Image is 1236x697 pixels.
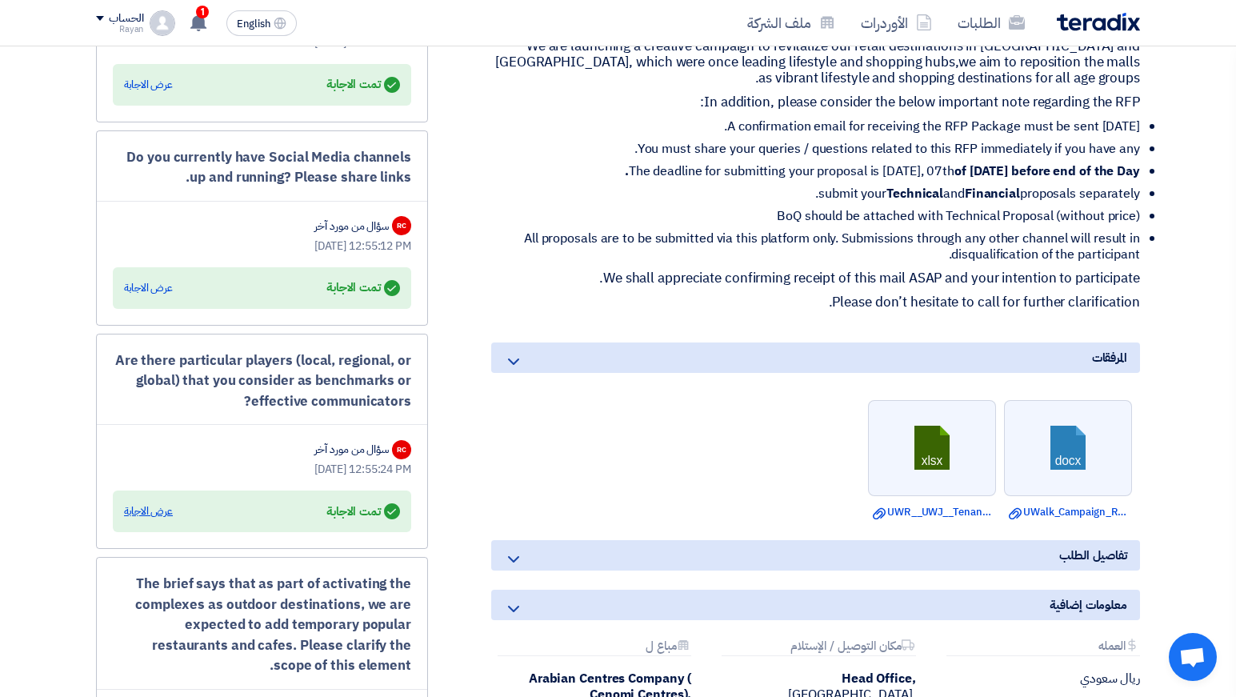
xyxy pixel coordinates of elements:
a: UWR__UWJ__Tenant_list.xlsx [873,504,991,520]
span: 1 [196,6,209,18]
div: تمت الاجابة [326,500,400,523]
div: مباع ل [498,639,691,656]
div: عرض الاجابة [124,503,173,519]
a: ملف الشركة [734,4,848,42]
div: The brief says that as part of activating the complexes as outdoor destinations, we are expected ... [113,574,411,676]
b: Head Office, [842,669,916,688]
div: سؤال من مورد آخر [314,441,389,458]
li: BoQ should be attached with Technical Proposal (without price) [504,208,1140,224]
div: RC [392,440,411,459]
li: You must share your queries / questions related to this RFP immediately if you have any. [504,141,1140,157]
li: All proposals are to be submitted via this platform only. Submissions through any other channel w... [504,230,1140,262]
p: We are launching a creative campaign to revitalize our retail destinations in [GEOGRAPHIC_DATA] a... [491,38,1140,86]
div: مكان التوصيل / الإستلام [722,639,915,656]
div: Open chat [1169,633,1217,681]
p: We shall appreciate confirming receipt of this mail ASAP and your intention to participate. [491,270,1140,286]
div: [DATE] 12:55:24 PM [113,461,411,478]
div: عرض الاجابة [124,280,173,296]
strong: of [DATE] before end of the Day. [625,162,1140,181]
div: العمله [946,639,1140,656]
div: Rayan [96,25,143,34]
div: [DATE] 12:55:12 PM [113,238,411,254]
div: Are there particular players (local, regional, or global) that you consider as benchmarks or effe... [113,351,411,412]
button: English [226,10,297,36]
span: English [237,18,270,30]
p: In addition, please consider the below important note regarding the RFP: [491,94,1140,110]
div: ريال سعودي [940,671,1140,687]
div: تمت الاجابة [326,277,400,299]
div: عرض الاجابة [124,77,173,93]
li: A confirmation email for receiving the RFP Package must be sent [DATE]. [504,118,1140,134]
a: الطلبات [945,4,1038,42]
strong: Financial [965,184,1020,203]
div: الحساب [109,12,143,26]
span: المرفقات [1092,349,1127,367]
p: Please don’t hesitate to call for further clarification. [491,294,1140,310]
div: Do you currently have Social Media channels up and running? Please share links. [113,147,411,188]
li: The deadline for submitting your proposal is [DATE], 07th [504,163,1140,179]
img: Teradix logo [1057,13,1140,31]
span: معلومات إضافية [1050,596,1127,614]
div: سؤال من مورد آخر [314,218,389,234]
img: profile_test.png [150,10,175,36]
a: UWalk_Campaign_RFP.docx [1009,504,1127,520]
div: تمت الاجابة [326,74,400,96]
div: RC [392,216,411,235]
strong: Technical [886,184,943,203]
li: submit your and proposals separately. [504,186,1140,202]
span: تفاصيل الطلب [1059,547,1127,564]
a: الأوردرات [848,4,945,42]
